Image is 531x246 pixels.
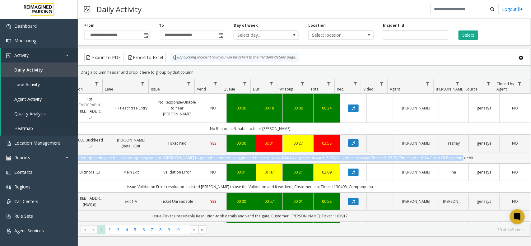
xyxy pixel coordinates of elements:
a: NO [504,169,527,175]
h3: Daily Activity [93,2,145,17]
a: NO [204,105,223,111]
a: 00:18 [260,105,279,111]
img: 'icon' [6,53,11,58]
span: NO [211,169,217,175]
a: [PERSON_NAME] [397,140,435,146]
span: Lane Activity [14,81,40,87]
span: Total [310,86,319,92]
span: Go to the last page [200,227,205,232]
img: 'icon' [6,199,11,204]
a: Agent Activity [1,92,78,106]
a: Ticket Paid [158,140,196,146]
span: Video [363,86,374,92]
span: Call Centers [14,198,38,204]
a: 00:00 [231,140,252,146]
a: [PERSON_NAME] [397,169,435,175]
span: Quality Analysis [14,111,46,117]
span: Heatmap [14,125,33,131]
a: 01:47 [260,169,279,175]
label: Incident Id [383,23,404,28]
a: Validation Error [158,169,196,175]
img: 'icon' [6,170,11,175]
img: 'icon' [6,185,11,190]
a: 3005 Buckhead (L) [75,137,104,149]
a: 00:01 [231,169,252,175]
span: Toggle popup [217,31,224,39]
span: Vend [197,86,206,92]
span: Go to the last page [198,225,207,234]
button: Export to PDF [84,53,123,62]
a: Total Filter Menu [325,79,333,88]
a: 1 - Peachtree Entry [112,105,150,111]
kendo-pager-info: 1 - 30 of 443 items [211,227,524,232]
span: Daily Activity [14,67,43,73]
a: 00:01 [286,198,310,204]
a: na [443,169,465,175]
a: Dur Filter Menu [267,79,276,88]
div: 00:27 [286,140,310,146]
span: Agent [390,86,400,92]
img: pageIcon [84,2,90,17]
a: Location Filter Menu [93,79,101,88]
span: NO [512,169,518,175]
span: Toggle popup [142,31,149,39]
a: 00:24 [318,105,336,111]
span: YES [210,199,217,204]
span: Page 2 [105,225,114,234]
span: YES [210,141,217,146]
span: Rule Sets [14,213,33,219]
label: To [159,23,164,28]
img: 'icon' [6,155,11,160]
div: 00:06 [231,105,252,111]
a: NO [204,169,223,175]
span: Rec. [337,86,344,92]
span: NO [512,105,518,111]
a: [STREET_ADDRESS] (FSW) (I) [75,195,104,207]
span: Page 10 [173,225,182,234]
a: NO [504,105,527,111]
a: Lane Activity [1,77,78,92]
a: YES [204,140,223,146]
a: 00:00 [286,105,310,111]
label: Day of week [234,23,258,28]
a: Closed by Agent Filter Menu [515,79,524,88]
span: Agent Activity [14,96,42,102]
span: Issue [151,86,160,92]
span: Go to the next page [192,227,197,232]
div: Data table [78,79,531,223]
a: NO [504,140,527,146]
a: YES [204,198,223,204]
span: Page 4 [123,225,131,234]
span: Activity [14,52,29,58]
img: 'icon' [6,39,11,44]
div: 02:31 [260,140,279,146]
div: By clicking Incident row you will be taken to the incident details page. [170,53,299,62]
a: 00:21 [286,169,310,175]
div: 00:00 [231,198,252,204]
img: 'icon' [6,229,11,234]
img: logout [518,6,523,12]
a: genesys [473,140,496,146]
button: Select [459,30,478,40]
span: [PERSON_NAME] [436,86,464,92]
span: Wrapup [279,86,294,92]
a: genesys [473,105,496,111]
div: 02:09 [318,169,336,175]
div: 02:58 [318,140,336,146]
a: Activity [1,48,78,63]
a: genesys [473,169,496,175]
a: Logout [502,6,523,12]
a: Exit 1 A [112,198,150,204]
a: Parker Filter Menu [453,79,462,88]
span: Queue [223,86,235,92]
span: NO [211,105,217,111]
span: Select day... [234,31,286,39]
a: Daily Activity [1,63,78,77]
span: Page 6 [139,225,148,234]
a: Video Filter Menu [378,79,386,88]
a: [PERSON_NAME] (Retail) Exit [112,137,150,149]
